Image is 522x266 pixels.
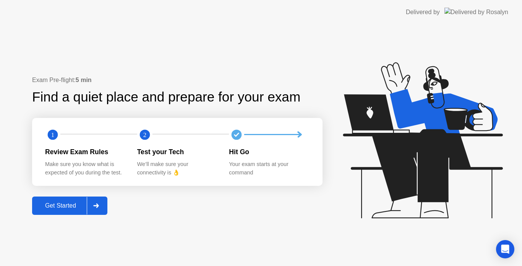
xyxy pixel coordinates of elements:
[32,76,323,85] div: Exam Pre-flight:
[76,77,92,83] b: 5 min
[45,147,125,157] div: Review Exam Rules
[444,8,508,16] img: Delivered by Rosalyn
[229,160,309,177] div: Your exam starts at your command
[51,131,54,138] text: 1
[137,147,217,157] div: Test your Tech
[143,131,146,138] text: 2
[406,8,440,17] div: Delivered by
[32,197,107,215] button: Get Started
[137,160,217,177] div: We’ll make sure your connectivity is 👌
[496,240,514,258] div: Open Intercom Messenger
[45,160,125,177] div: Make sure you know what is expected of you during the test.
[32,87,302,107] div: Find a quiet place and prepare for your exam
[229,147,309,157] div: Hit Go
[34,202,87,209] div: Get Started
